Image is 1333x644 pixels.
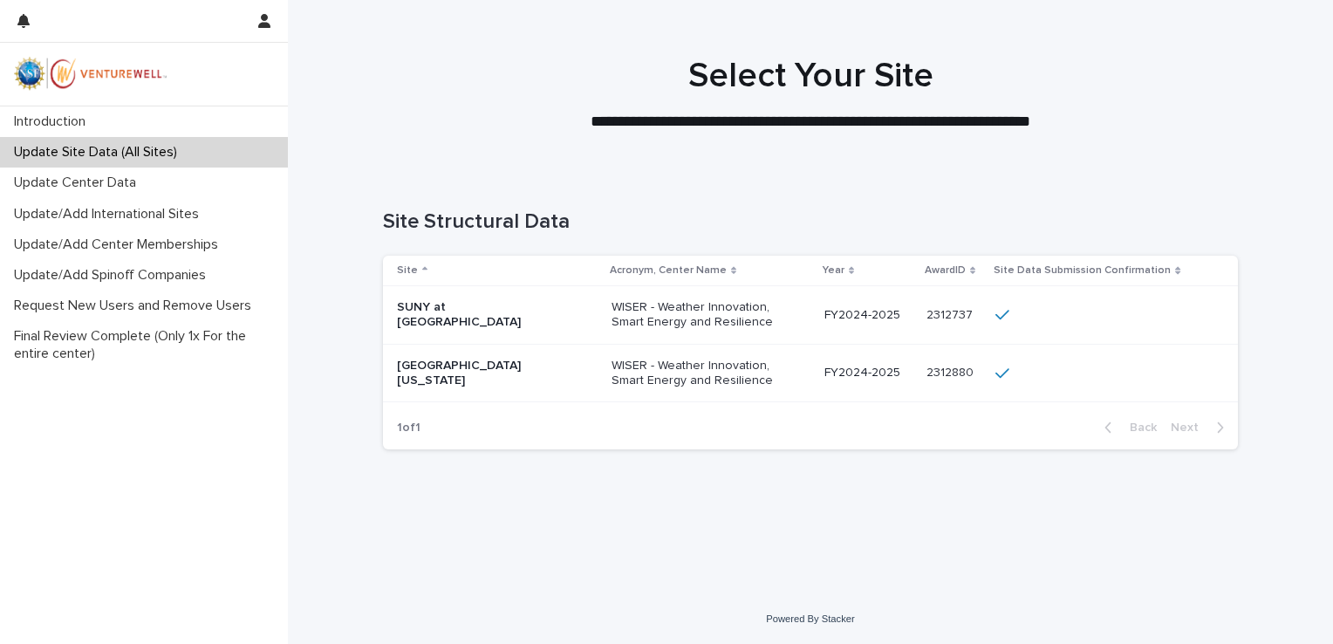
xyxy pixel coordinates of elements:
h1: Select Your Site [383,55,1238,97]
tr: [GEOGRAPHIC_DATA][US_STATE]WISER - Weather Innovation, Smart Energy and ResilienceFY2024-20252312... [383,344,1238,402]
p: FY2024-2025 [824,308,913,323]
p: FY2024-2025 [824,366,913,380]
button: Next [1164,420,1238,435]
img: mWhVGmOKROS2pZaMU8FQ [14,57,167,92]
p: Final Review Complete (Only 1x For the entire center) [7,328,288,361]
p: Request New Users and Remove Users [7,298,265,314]
span: Back [1119,421,1157,434]
p: SUNY at [GEOGRAPHIC_DATA] [397,300,571,330]
p: Update/Add Spinoff Companies [7,267,220,284]
p: [GEOGRAPHIC_DATA][US_STATE] [397,359,571,388]
p: WISER - Weather Innovation, Smart Energy and Resilience [612,359,786,388]
p: Update/Add Center Memberships [7,236,232,253]
p: Update/Add International Sites [7,206,213,223]
p: WISER - Weather Innovation, Smart Energy and Resilience [612,300,786,330]
p: 2312737 [926,305,976,323]
span: Next [1171,421,1209,434]
a: Powered By Stacker [766,613,854,624]
p: Update Site Data (All Sites) [7,144,191,161]
p: 1 of 1 [383,407,434,449]
p: Site [397,261,418,280]
h1: Site Structural Data [383,209,1238,235]
p: Site Data Submission Confirmation [994,261,1171,280]
p: 2312880 [926,362,977,380]
p: AwardID [925,261,966,280]
p: Update Center Data [7,175,150,191]
p: Acronym, Center Name [610,261,727,280]
p: Introduction [7,113,99,130]
p: Year [823,261,844,280]
tr: SUNY at [GEOGRAPHIC_DATA]WISER - Weather Innovation, Smart Energy and ResilienceFY2024-2025231273... [383,286,1238,345]
button: Back [1090,420,1164,435]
